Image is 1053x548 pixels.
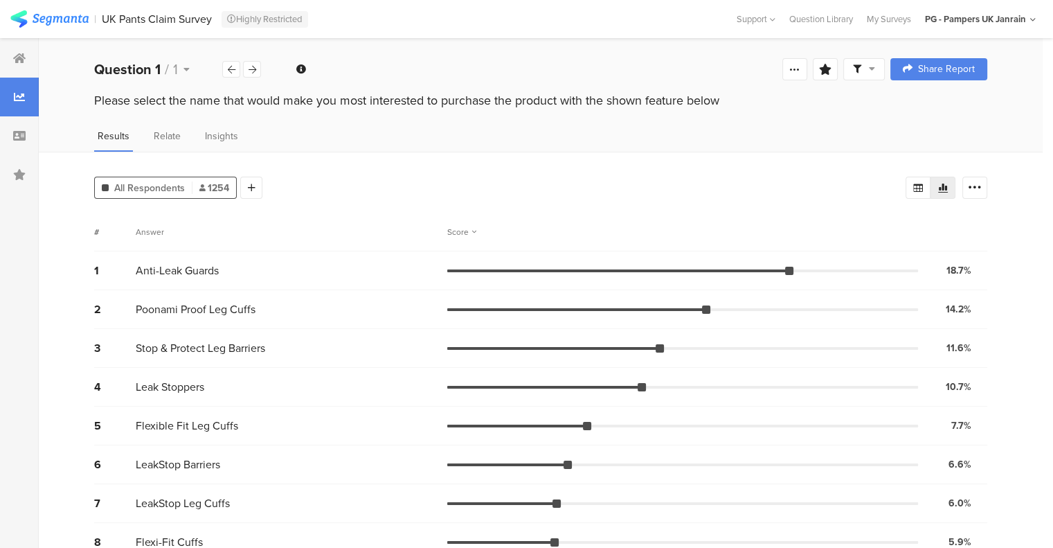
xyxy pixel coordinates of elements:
div: 4 [94,379,136,395]
span: Anti-Leak Guards [136,263,219,279]
div: 6 [94,457,136,472]
a: My Surveys [860,12,918,26]
span: Stop & Protect Leg Barriers [136,340,265,356]
div: 10.7% [946,380,971,394]
div: UK Pants Claim Survey [102,12,212,26]
div: # [94,226,136,238]
a: Question Library [782,12,860,26]
span: Leak Stoppers [136,379,204,395]
span: 1254 [199,181,229,195]
div: Please select the name that would make you most interested to purchase the product with the shown... [94,91,987,109]
span: Share Report [918,64,975,74]
span: Results [98,129,129,143]
div: 7.7% [951,418,971,433]
div: Highly Restricted [222,11,308,28]
span: All Respondents [114,181,185,195]
div: 3 [94,340,136,356]
div: 14.2% [946,302,971,317]
div: 18.7% [946,263,971,278]
span: LeakStop Barriers [136,457,220,472]
span: / [165,59,169,80]
div: 6.6% [948,457,971,472]
div: 6.0% [948,496,971,511]
div: Answer [136,226,164,238]
div: 1 [94,263,136,279]
div: PG - Pampers UK Janrain [925,12,1026,26]
span: 1 [173,59,178,80]
span: LeakStop Leg Cuffs [136,495,230,511]
div: Score [447,226,476,238]
span: Relate [154,129,181,143]
div: 7 [94,495,136,511]
span: Insights [205,129,238,143]
div: 11.6% [946,341,971,355]
span: Poonami Proof Leg Cuffs [136,301,255,317]
b: Question 1 [94,59,161,80]
div: Support [737,8,775,30]
div: 2 [94,301,136,317]
div: 5 [94,418,136,434]
span: Flexible Fit Leg Cuffs [136,418,238,434]
div: | [94,11,96,27]
img: segmanta logo [10,10,89,28]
